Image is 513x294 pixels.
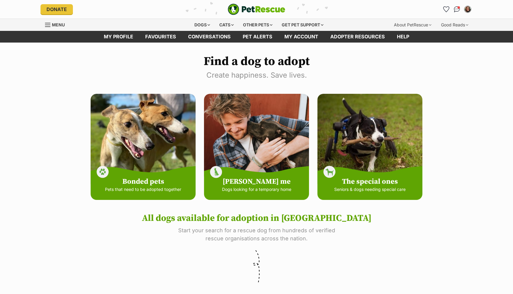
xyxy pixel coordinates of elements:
span: Menu [52,22,65,27]
img: dog-icon-9313adf90434caa40bfe3b267f8cdb536fabc51becc7e4e1871fbb1b0423b4ff.svg [323,166,336,178]
a: Adopter resources [324,31,391,43]
img: chat-41dd97257d64d25036548639549fe6c8038ab92f7586957e7f3b1b290dea8141.svg [454,6,460,12]
img: paw-icon-84bed77d09fb914cffc251078622fb7369031ab84d2fe38dee63048d704678be.svg [97,166,109,178]
div: About PetRescue [390,19,436,31]
div: Dogs [190,19,214,31]
h1: Find a dog to adopt [45,55,468,68]
ul: Account quick links [441,4,472,14]
h2: All dogs available for adoption in [GEOGRAPHIC_DATA] [45,212,468,225]
a: Menu [45,19,69,30]
h4: Bonded pets [98,178,188,186]
a: Pet alerts [237,31,278,43]
a: Help [391,31,415,43]
p: Dogs looking for a temporary home [211,186,301,192]
p: Start your search for a rescue dog from hundreds of verified rescue organisations across the nation. [169,226,343,242]
p: Create happiness. Save lives. [45,70,468,81]
div: Cats [215,19,238,31]
a: Donate [40,4,73,14]
a: The special ones Seniors & dogs needing special care [317,94,422,200]
p: Pets that need to be adopted together [98,186,188,192]
a: Bonded pets Pets that need to be adopted together [91,94,196,200]
div: Good Reads [437,19,472,31]
h4: [PERSON_NAME] me [211,178,301,186]
button: My account [463,4,472,14]
h4: The special ones [325,178,415,186]
p: Seniors & dogs needing special care [325,186,415,192]
img: bonded-dogs-b006315c31c9b211bb1e7e9a714ecad40fdd18a14aeab739730c78b7e0014a72.jpg [91,94,197,184]
a: My account [278,31,324,43]
img: logo-e224e6f780fb5917bec1dbf3a21bbac754714ae5b6737aabdf751b685950b380.svg [228,4,285,15]
a: Conversations [452,4,462,14]
img: foster-icon-86d20cb338e9511583ef8537788efa7dd3afce5825c3996ef4cd0808cb954894.svg [210,166,222,178]
a: Favourites [139,31,182,43]
div: Other pets [239,19,277,31]
a: My profile [98,31,139,43]
img: christine gentilcore profile pic [465,6,471,12]
img: foster-ec921567d319eec529ff9f57a306ae270f5a703abf27464e9da9f131ff16d9b7.jpg [204,94,310,177]
a: PetRescue [228,4,285,15]
a: [PERSON_NAME] me Dogs looking for a temporary home [204,94,309,200]
img: special-3d9b6f612bfec360051452426605879251ebf06e2ecb88e30bfb5adf4dcd1c03.jpg [317,94,424,184]
img: squiggle-db15b0bacbdfd15e4a9a24da79bb69ebeace92753a0218ce96ed1e2689165726.svg [251,250,262,285]
a: conversations [182,31,237,43]
div: Get pet support [277,19,328,31]
a: Favourites [441,4,451,14]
